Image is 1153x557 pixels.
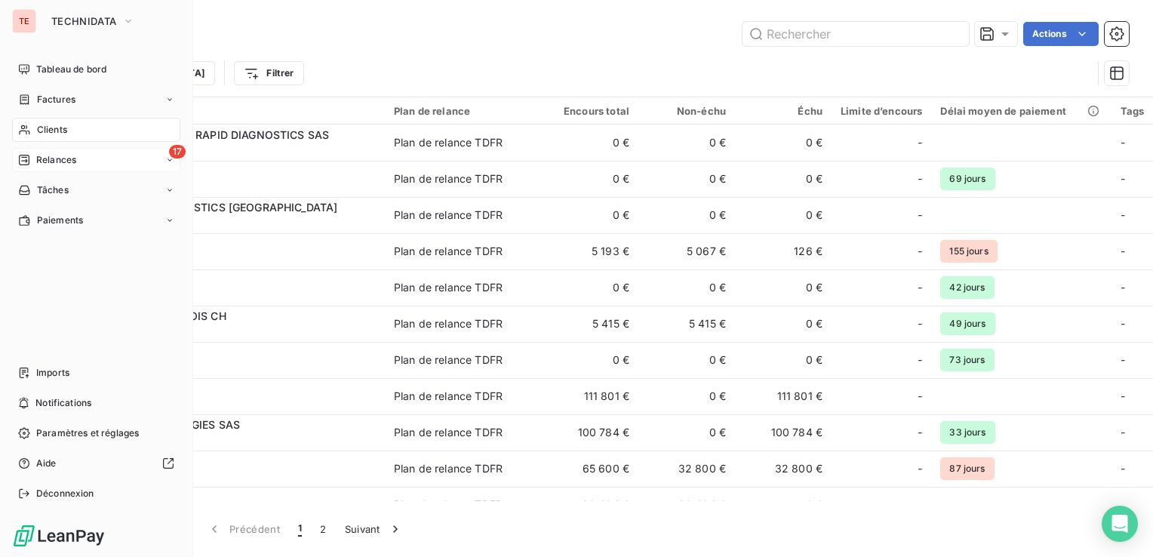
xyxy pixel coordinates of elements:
span: Clients [37,123,67,137]
a: Clients [12,118,180,142]
span: C_410203_TDFR [104,432,376,448]
td: 0 € [735,487,832,523]
td: 0 € [638,161,735,197]
td: 0 € [735,306,832,342]
span: C_410859_TDFR [104,143,376,158]
td: 0 € [638,197,735,233]
td: 32 800 € [638,451,735,487]
div: Plan de relance TDFR [394,208,503,223]
td: 0 € [638,269,735,306]
div: Non-échu [647,105,726,117]
div: Plan de relance TDFR [394,280,503,295]
td: 0 € [542,125,638,161]
span: Déconnexion [36,487,94,500]
span: - [1121,136,1125,149]
div: Plan de relance TDFR [394,171,503,186]
span: C_410802_TDFR [104,288,376,303]
span: Aide [36,457,57,470]
td: 111 801 € [735,378,832,414]
td: 32 800 € [735,451,832,487]
td: 65 600 € [542,451,638,487]
span: - [1121,281,1125,294]
div: Délai moyen de paiement [940,105,1102,117]
span: Factures [37,93,75,106]
td: 0 € [542,342,638,378]
span: 17 [169,145,186,158]
span: - [918,461,922,476]
span: - [918,280,922,295]
span: - [918,389,922,404]
td: 100 784 € [542,414,638,451]
td: 0 € [638,414,735,451]
td: 5 193 € [542,233,638,269]
td: 0 € [735,125,832,161]
span: C_410830_TDFR [104,396,376,411]
div: Plan de relance TDFR [394,352,503,368]
span: - [1121,498,1125,511]
span: - [1121,317,1125,330]
td: 0 € [542,197,638,233]
span: Relances [36,153,76,167]
span: - [1121,426,1125,439]
span: - [918,316,922,331]
span: - [1121,462,1125,475]
div: Open Intercom Messenger [1102,506,1138,542]
span: - [1121,172,1125,185]
span: - [918,135,922,150]
td: 5 415 € [638,306,735,342]
div: Plan de relance TDFR [394,425,503,440]
span: Paramètres et réglages [36,426,139,440]
span: - [918,208,922,223]
a: Paramètres et réglages [12,421,180,445]
div: Plan de relance TDFR [394,389,503,404]
td: 29 494 € [638,487,735,523]
td: 29 494 € [542,487,638,523]
button: 1 [289,513,311,545]
div: Plan de relance [394,105,533,117]
span: Imports [36,366,69,380]
button: Suivant [336,513,412,545]
div: Limite d’encours [841,105,922,117]
img: Logo LeanPay [12,524,106,548]
a: Paiements [12,208,180,232]
button: 2 [311,513,335,545]
td: 0 € [735,269,832,306]
td: 0 € [542,269,638,306]
span: - [918,171,922,186]
div: Plan de relance TDFR [394,497,503,512]
a: Tâches [12,178,180,202]
td: 0 € [542,161,638,197]
td: 126 € [735,233,832,269]
span: Notifications [35,396,91,410]
div: Plan de relance TDFR [394,316,503,331]
a: Imports [12,361,180,385]
span: 1 [298,522,302,537]
td: 0 € [638,342,735,378]
span: Paiements [37,214,83,227]
span: 87 jours [940,457,994,480]
span: - [918,244,922,259]
span: [PERSON_NAME] RAPID DIAGNOSTICS SAS [104,128,329,141]
span: - [1121,389,1125,402]
td: 5 415 € [542,306,638,342]
button: Actions [1023,22,1099,46]
div: Encours total [551,105,629,117]
div: Échu [744,105,822,117]
span: 73 jours [940,349,994,371]
span: ALTONA DIAGNOSTICS [GEOGRAPHIC_DATA] [104,201,337,214]
td: 0 € [735,197,832,233]
span: 42 jours [940,276,994,299]
td: 100 784 € [735,414,832,451]
td: 111 801 € [542,378,638,414]
div: TE [12,9,36,33]
span: Tâches [37,183,69,197]
span: - [1121,353,1125,366]
div: Plan de relance TDFR [394,461,503,476]
span: C_410819_TDFR [104,469,376,484]
a: Factures [12,88,180,112]
td: 0 € [638,378,735,414]
a: 17Relances [12,148,180,172]
span: 49 jours [940,312,995,335]
span: 155 jours [940,240,997,263]
a: Aide [12,451,180,475]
